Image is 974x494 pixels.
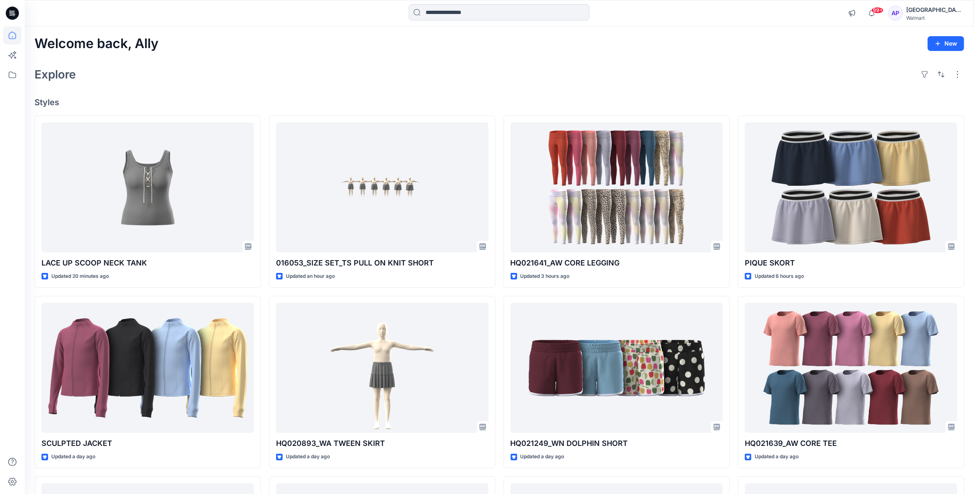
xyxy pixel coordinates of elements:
p: PIQUE SKORT [745,257,957,269]
p: SCULPTED JACKET [41,438,254,449]
button: New [928,36,964,51]
h2: Explore [35,68,76,81]
a: HQ021249_WN DOLPHIN SHORT [511,303,723,433]
a: LACE UP SCOOP NECK TANK [41,122,254,253]
p: 016053_SIZE SET_TS PULL ON KNIT SHORT [276,257,488,269]
a: SCULPTED JACKET [41,303,254,433]
a: HQ021641_AW CORE LEGGING [511,122,723,253]
p: Updated a day ago [520,452,564,461]
p: HQ020893_WA TWEEN SKIRT [276,438,488,449]
p: LACE UP SCOOP NECK TANK [41,257,254,269]
h2: Welcome back, Ally [35,36,159,51]
p: HQ021641_AW CORE LEGGING [511,257,723,269]
p: Updated 3 hours ago [520,272,570,281]
p: Updated 20 minutes ago [51,272,109,281]
p: Updated a day ago [755,452,799,461]
a: PIQUE SKORT [745,122,957,253]
p: Updated a day ago [51,452,95,461]
h4: Styles [35,97,964,107]
p: Updated a day ago [286,452,330,461]
div: [GEOGRAPHIC_DATA] [906,5,964,15]
p: Updated 6 hours ago [755,272,804,281]
div: AP [888,6,903,21]
a: 016053_SIZE SET_TS PULL ON KNIT SHORT [276,122,488,253]
p: HQ021249_WN DOLPHIN SHORT [511,438,723,449]
a: HQ021639_AW CORE TEE [745,303,957,433]
p: Updated an hour ago [286,272,335,281]
p: HQ021639_AW CORE TEE [745,438,957,449]
span: 99+ [871,7,884,14]
a: HQ020893_WA TWEEN SKIRT [276,303,488,433]
div: Walmart [906,15,964,21]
